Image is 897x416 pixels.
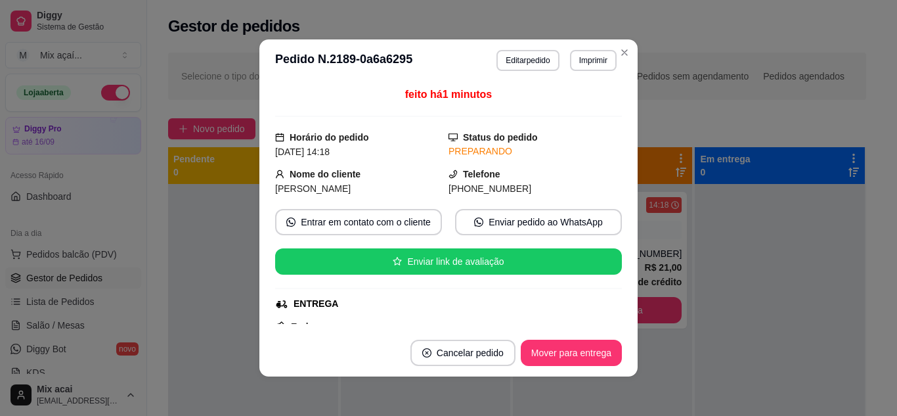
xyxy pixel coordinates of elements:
[393,257,402,266] span: star
[410,340,515,366] button: close-circleCancelar pedido
[405,89,492,100] span: feito há 1 minutos
[275,183,351,194] span: [PERSON_NAME]
[291,321,333,332] strong: Endereço
[275,147,330,157] span: [DATE] 14:18
[448,145,622,158] div: PREPARANDO
[474,218,483,227] span: whats-app
[422,348,431,358] span: close-circle
[570,50,617,71] button: Imprimir
[275,248,622,275] button: starEnviar link de avaliação
[448,170,458,179] span: phone
[463,132,538,143] strong: Status do pedido
[275,133,284,142] span: calendar
[448,133,458,142] span: desktop
[290,132,369,143] strong: Horário do pedido
[448,183,531,194] span: [PHONE_NUMBER]
[290,169,361,179] strong: Nome do cliente
[294,297,338,311] div: ENTREGA
[455,209,622,235] button: whats-appEnviar pedido ao WhatsApp
[275,170,284,179] span: user
[463,169,500,179] strong: Telefone
[614,42,635,63] button: Close
[521,340,622,366] button: Mover para entrega
[275,50,412,71] h3: Pedido N. 2189-0a6a6295
[286,218,295,227] span: whats-app
[275,209,442,235] button: whats-appEntrar em contato com o cliente
[275,321,286,331] span: pushpin
[496,50,559,71] button: Editarpedido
